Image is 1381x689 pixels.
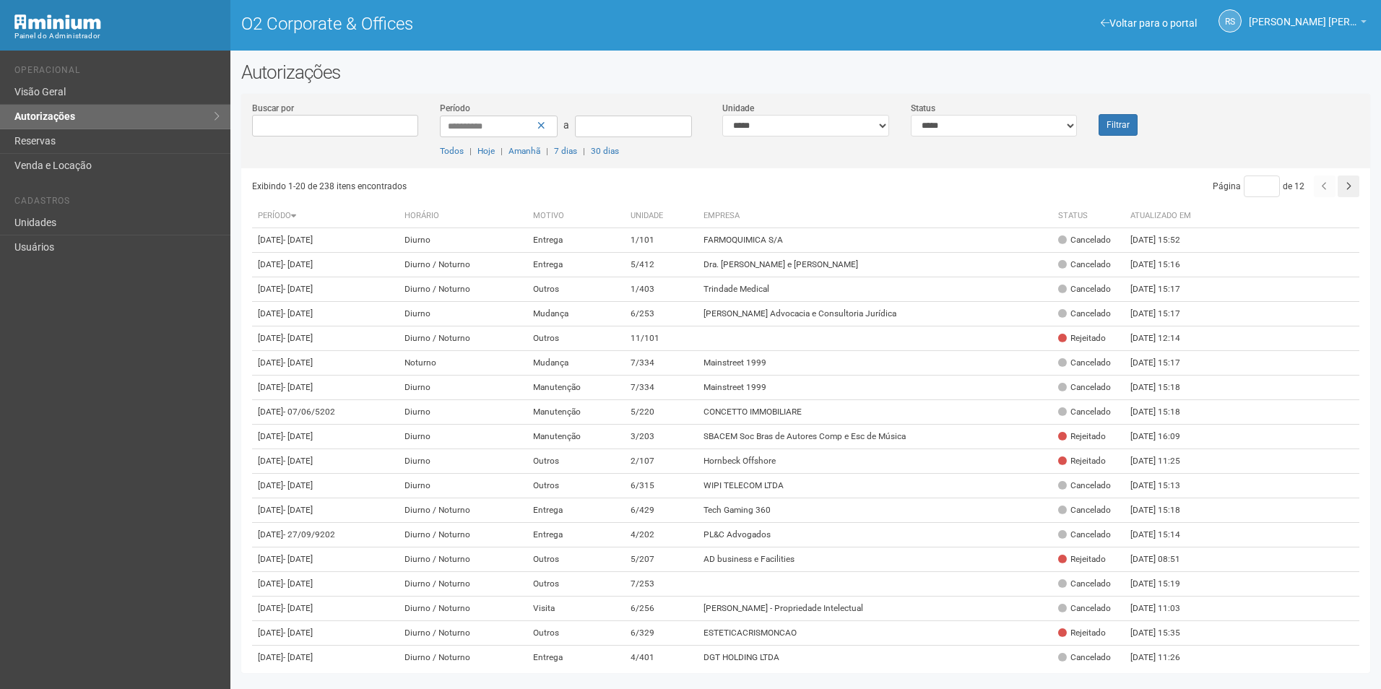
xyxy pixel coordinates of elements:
span: | [583,146,585,156]
td: [DATE] [252,302,399,326]
td: FARMOQUIMICA S/A [698,228,1052,253]
td: Entrega [527,253,625,277]
div: Cancelado [1058,283,1111,295]
td: 7/334 [625,351,698,376]
td: [DATE] 15:14 [1125,523,1204,547]
div: Cancelado [1058,357,1111,369]
a: RS [1218,9,1242,32]
td: Diurno / Noturno [399,597,527,621]
td: 2/107 [625,449,698,474]
td: Outros [527,277,625,302]
td: PL&C Advogados [698,523,1052,547]
td: [DATE] [252,449,399,474]
h1: O2 Corporate & Offices [241,14,795,33]
span: - [DATE] [283,308,313,318]
td: Mainstreet 1999 [698,351,1052,376]
span: - 27/09/9202 [283,529,335,539]
td: 3/203 [625,425,698,449]
span: Rayssa Soares Ribeiro [1249,2,1357,27]
span: - [DATE] [283,628,313,638]
td: [DATE] [252,547,399,572]
td: [DATE] 15:17 [1125,302,1204,326]
td: Entrega [527,498,625,523]
td: [DATE] [252,376,399,400]
td: Diurno / Noturno [399,621,527,646]
span: - [DATE] [283,357,313,368]
li: Cadastros [14,196,220,211]
span: - [DATE] [283,578,313,589]
li: Operacional [14,65,220,80]
td: Manutenção [527,400,625,425]
td: [DATE] [252,523,399,547]
td: Manutenção [527,376,625,400]
td: Diurno [399,376,527,400]
td: Outros [527,326,625,351]
td: [DATE] 11:26 [1125,646,1204,670]
a: Hoje [477,146,495,156]
span: - [DATE] [283,333,313,343]
td: 1/403 [625,277,698,302]
div: Cancelado [1058,406,1111,418]
td: Outros [527,474,625,498]
button: Filtrar [1099,114,1138,136]
td: Diurno [399,425,527,449]
td: 4/401 [625,646,698,670]
td: 7/334 [625,376,698,400]
span: - [DATE] [283,431,313,441]
div: Cancelado [1058,381,1111,394]
div: Cancelado [1058,308,1111,320]
td: [DATE] 15:16 [1125,253,1204,277]
td: [DATE] 15:35 [1125,621,1204,646]
td: Entrega [527,523,625,547]
td: [DATE] [252,253,399,277]
td: Diurno [399,228,527,253]
td: [DATE] [252,400,399,425]
td: [DATE] [252,646,399,670]
td: [DATE] [252,425,399,449]
td: [DATE] 08:51 [1125,547,1204,572]
span: | [546,146,548,156]
span: - [DATE] [283,480,313,490]
td: Mudança [527,351,625,376]
td: [DATE] 15:18 [1125,376,1204,400]
td: [DATE] 15:18 [1125,498,1204,523]
span: a [563,119,569,131]
td: Diurno / Noturno [399,547,527,572]
td: Visita [527,597,625,621]
td: [DATE] 16:09 [1125,425,1204,449]
td: Outros [527,621,625,646]
td: [DATE] 15:17 [1125,351,1204,376]
td: Outros [527,547,625,572]
div: Rejeitado [1058,455,1106,467]
td: [DATE] 15:18 [1125,400,1204,425]
td: [DATE] 15:13 [1125,474,1204,498]
span: - [DATE] [283,382,313,392]
td: Diurno / Noturno [399,646,527,670]
td: Outros [527,572,625,597]
td: [DATE] [252,597,399,621]
td: [DATE] [252,277,399,302]
td: Outros [527,449,625,474]
th: Empresa [698,204,1052,228]
th: Horário [399,204,527,228]
td: 6/315 [625,474,698,498]
div: Rejeitado [1058,332,1106,344]
span: - [DATE] [283,505,313,515]
span: - [DATE] [283,554,313,564]
span: - [DATE] [283,284,313,294]
td: Tech Gaming 360 [698,498,1052,523]
td: 6/429 [625,498,698,523]
span: - [DATE] [283,235,313,245]
td: Diurno / Noturno [399,277,527,302]
td: Diurno / Noturno [399,253,527,277]
td: [DATE] [252,572,399,597]
td: 5/220 [625,400,698,425]
div: Cancelado [1058,259,1111,271]
th: Unidade [625,204,698,228]
span: | [501,146,503,156]
td: Mainstreet 1999 [698,376,1052,400]
td: Hornbeck Offshore [698,449,1052,474]
h2: Autorizações [241,61,1370,83]
div: Cancelado [1058,480,1111,492]
td: [DATE] 11:03 [1125,597,1204,621]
